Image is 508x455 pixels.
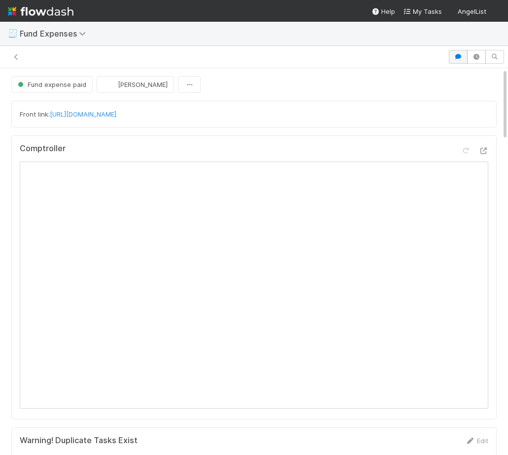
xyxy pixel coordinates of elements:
[458,7,486,15] span: AngelList
[20,110,116,118] span: Front link:
[8,3,73,20] img: logo-inverted-e16ddd16eac7371096b0.svg
[465,437,488,445] a: Edit
[50,110,116,118] a: [URL][DOMAIN_NAME]
[371,6,395,16] div: Help
[8,29,18,38] span: 🧾
[403,7,442,15] span: My Tasks
[20,436,138,446] h5: Warning! Duplicate Tasks Exist
[490,7,500,17] img: avatar_18c010e4-930e-4480-823a-7726a265e9dd.png
[20,29,91,39] span: Fund Expenses
[20,144,66,154] h5: Comptroller
[403,6,442,16] a: My Tasks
